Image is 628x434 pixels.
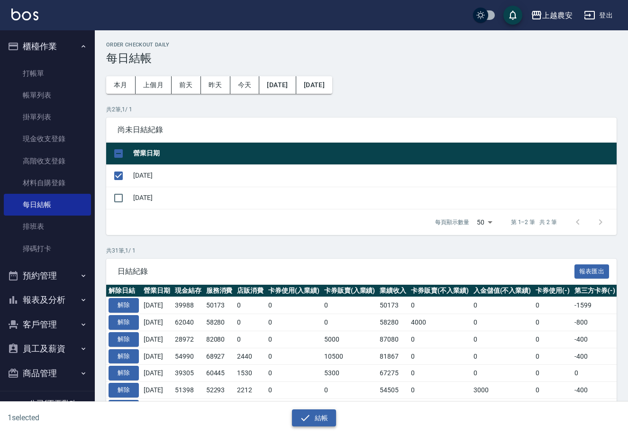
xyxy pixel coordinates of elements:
h2: Order checkout daily [106,42,617,48]
td: 0 [409,382,471,399]
td: 58280 [204,314,235,331]
p: 共 31 筆, 1 / 1 [106,246,617,255]
th: 卡券販賣(不入業績) [409,285,471,297]
button: 解除 [109,366,139,380]
button: 上個月 [136,76,172,94]
td: -400 [572,398,618,416]
td: 3000 [471,382,534,399]
th: 卡券販賣(入業績) [322,285,378,297]
td: 0 [235,297,266,314]
td: 0 [322,382,378,399]
span: 尚未日結紀錄 [118,125,605,135]
a: 掛單列表 [4,106,91,128]
td: 52293 [204,382,235,399]
button: [DATE] [296,76,332,94]
td: 4000 [409,314,471,331]
th: 業績收入 [377,285,409,297]
button: [DATE] [259,76,296,94]
th: 解除日結 [106,285,141,297]
h3: 每日結帳 [106,52,617,65]
td: [DATE] [141,348,173,365]
td: 0 [533,382,572,399]
td: 0 [533,348,572,365]
td: 0 [533,314,572,331]
button: 結帳 [292,409,336,427]
th: 第三方卡券(-) [572,285,618,297]
th: 營業日期 [131,143,617,165]
button: 登出 [580,7,617,24]
td: 0 [533,398,572,416]
td: 53539 [204,398,235,416]
td: 5000 [322,331,378,348]
button: 報表及分析 [4,288,91,312]
a: 每日結帳 [4,194,91,216]
td: 0 [409,398,471,416]
button: 解除 [109,349,139,364]
td: 54990 [173,348,204,365]
td: 39305 [173,365,204,382]
td: 62040 [173,314,204,331]
td: 10500 [322,348,378,365]
td: 50173 [204,297,235,314]
th: 服務消費 [204,285,235,297]
td: -400 [572,348,618,365]
td: 0 [266,365,322,382]
td: 0 [235,314,266,331]
td: 0 [533,331,572,348]
button: 前天 [172,76,201,94]
td: 0 [322,297,378,314]
a: 打帳單 [4,63,91,84]
td: 0 [409,297,471,314]
button: 商品管理 [4,361,91,386]
td: [DATE] [141,331,173,348]
button: 預約管理 [4,263,91,288]
span: 日結紀錄 [118,267,574,276]
td: 39988 [173,297,204,314]
td: 3000 [322,398,378,416]
td: -400 [572,331,618,348]
a: 材料自購登錄 [4,172,91,194]
td: 81867 [377,348,409,365]
td: 58280 [377,314,409,331]
td: 82080 [204,331,235,348]
div: 50 [473,209,496,235]
h5: 公司(不要亂改設定) [29,399,77,418]
td: 0 [471,314,534,331]
button: 報表匯出 [574,264,610,279]
td: 67275 [377,365,409,382]
td: 0 [471,331,534,348]
button: 昨天 [201,76,230,94]
td: -400 [572,382,618,399]
p: 共 2 筆, 1 / 1 [106,105,617,114]
td: -1599 [572,297,618,314]
td: 54505 [377,382,409,399]
td: 0 [266,382,322,399]
a: 排班表 [4,216,91,237]
td: 0 [266,331,322,348]
td: 68927 [204,348,235,365]
button: 解除 [109,332,139,347]
td: 0 [235,331,266,348]
td: 0 [533,297,572,314]
td: 0 [266,314,322,331]
td: [DATE] [131,164,617,187]
td: 2440 [235,348,266,365]
td: -800 [572,314,618,331]
th: 卡券使用(-) [533,285,572,297]
td: 51398 [173,382,204,399]
button: 解除 [109,315,139,330]
a: 掃碼打卡 [4,238,91,260]
td: 2212 [235,382,266,399]
td: 0 [266,398,322,416]
a: 高階收支登錄 [4,150,91,172]
td: 28972 [173,331,204,348]
td: 0 [235,398,266,416]
td: 0 [471,348,534,365]
button: 今天 [230,76,260,94]
td: 0 [409,331,471,348]
a: 報表匯出 [574,266,610,275]
td: 0 [471,398,534,416]
td: 0 [322,314,378,331]
td: 60445 [204,365,235,382]
th: 現金結存 [173,285,204,297]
